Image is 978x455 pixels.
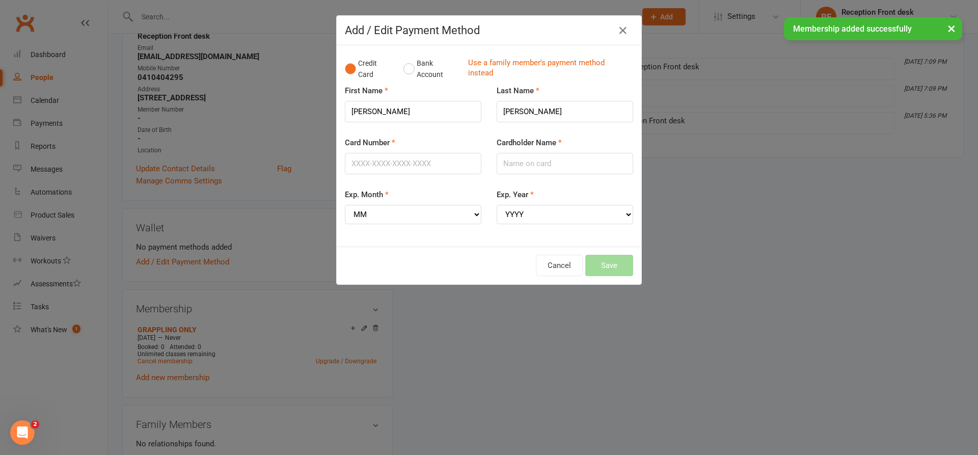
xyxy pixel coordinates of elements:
[345,85,388,97] label: First Name
[403,53,460,85] button: Bank Account
[497,85,539,97] label: Last Name
[345,137,395,149] label: Card Number
[345,153,481,174] input: XXXX-XXXX-XXXX-XXXX
[536,255,583,276] button: Cancel
[345,53,393,85] button: Credit Card
[468,58,628,81] a: Use a family member's payment method instead
[31,420,39,429] span: 2
[784,17,962,40] div: Membership added successfully
[942,17,961,39] button: ×
[497,189,534,201] label: Exp. Year
[497,153,633,174] input: Name on card
[345,189,389,201] label: Exp. Month
[497,137,562,149] label: Cardholder Name
[10,420,35,445] iframe: Intercom live chat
